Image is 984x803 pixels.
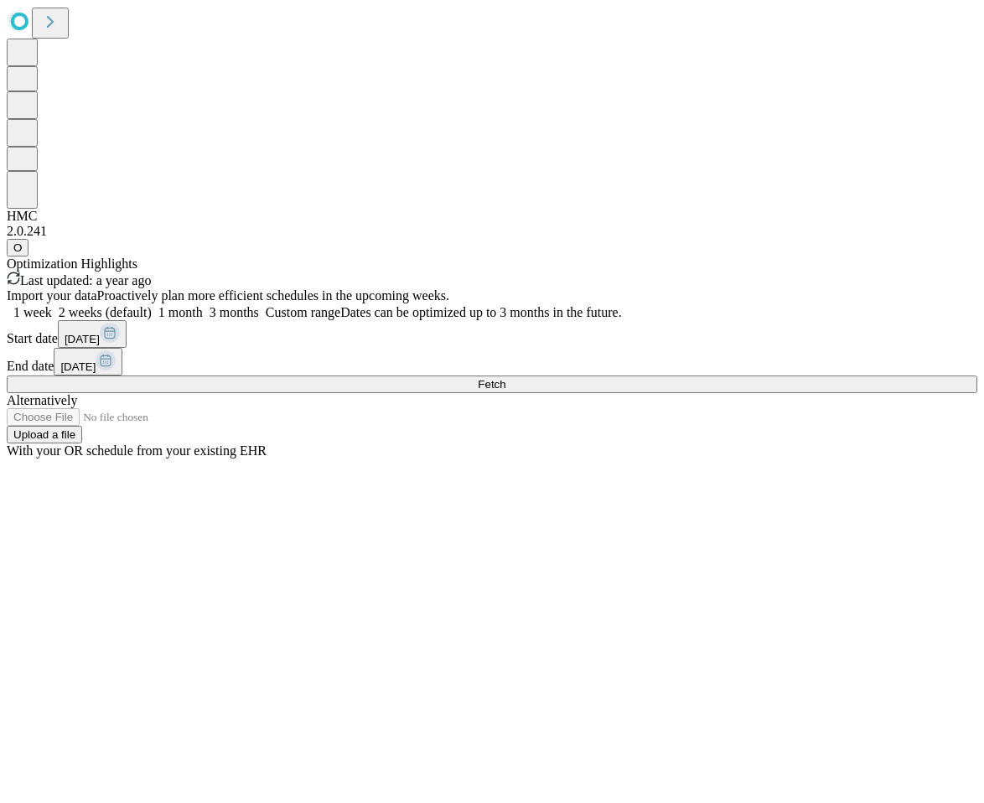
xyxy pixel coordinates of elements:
[65,333,100,345] span: [DATE]
[58,320,127,348] button: [DATE]
[340,305,621,319] span: Dates can be optimized up to 3 months in the future.
[7,376,977,393] button: Fetch
[59,305,152,319] span: 2 weeks (default)
[54,348,122,376] button: [DATE]
[7,256,137,271] span: Optimization Highlights
[210,305,259,319] span: 3 months
[7,393,77,407] span: Alternatively
[158,305,203,319] span: 1 month
[266,305,340,319] span: Custom range
[13,305,52,319] span: 1 week
[7,426,82,443] button: Upload a file
[7,288,97,303] span: Import your data
[7,348,977,376] div: End date
[20,273,151,288] span: Last updated: a year ago
[7,239,28,256] button: O
[478,378,505,391] span: Fetch
[97,288,449,303] span: Proactively plan more efficient schedules in the upcoming weeks.
[60,360,96,373] span: [DATE]
[7,209,977,224] div: HMC
[7,443,267,458] span: With your OR schedule from your existing EHR
[7,224,977,239] div: 2.0.241
[13,241,22,254] span: O
[7,320,977,348] div: Start date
